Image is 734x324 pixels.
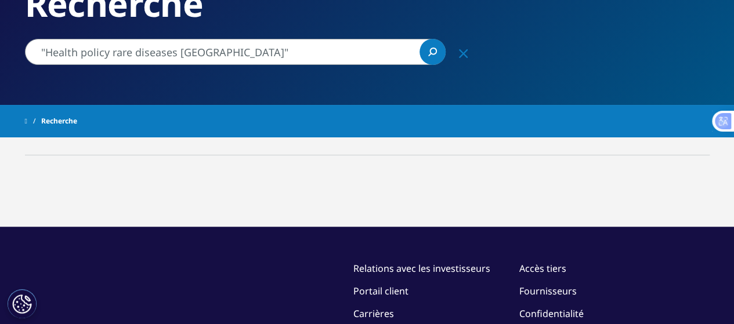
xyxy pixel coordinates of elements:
[25,39,446,65] input: Recherche
[8,289,37,318] button: Paramètres des cookies
[353,307,394,320] a: Carrières
[519,262,566,275] a: Accès tiers
[420,39,446,65] a: Recherche
[428,48,437,56] svg: Recherche
[353,285,408,297] a: Portail client
[450,39,478,67] div: Clair
[353,262,490,275] a: Relations avec les investisseurs
[519,307,584,320] a: Confidentialité
[41,116,77,126] font: Recherche
[459,49,468,58] svg: Clair
[519,285,577,297] a: Fournisseurs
